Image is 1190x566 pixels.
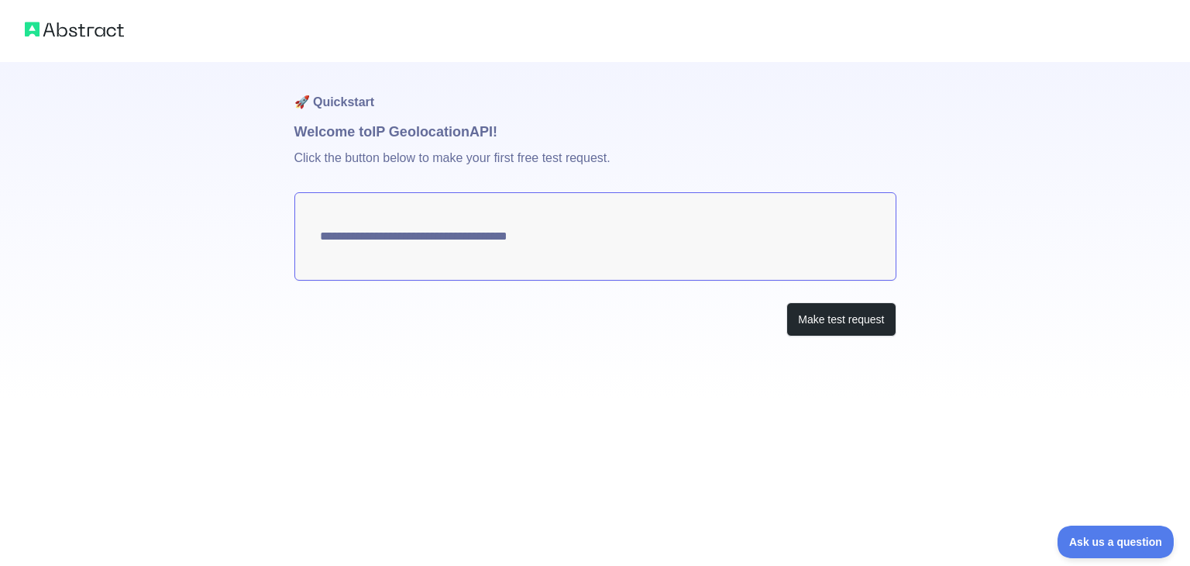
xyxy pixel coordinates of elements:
[786,302,896,337] button: Make test request
[294,143,896,192] p: Click the button below to make your first free test request.
[1058,526,1175,558] iframe: Toggle Customer Support
[25,19,124,40] img: Abstract logo
[294,121,896,143] h1: Welcome to IP Geolocation API!
[294,62,896,121] h1: 🚀 Quickstart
